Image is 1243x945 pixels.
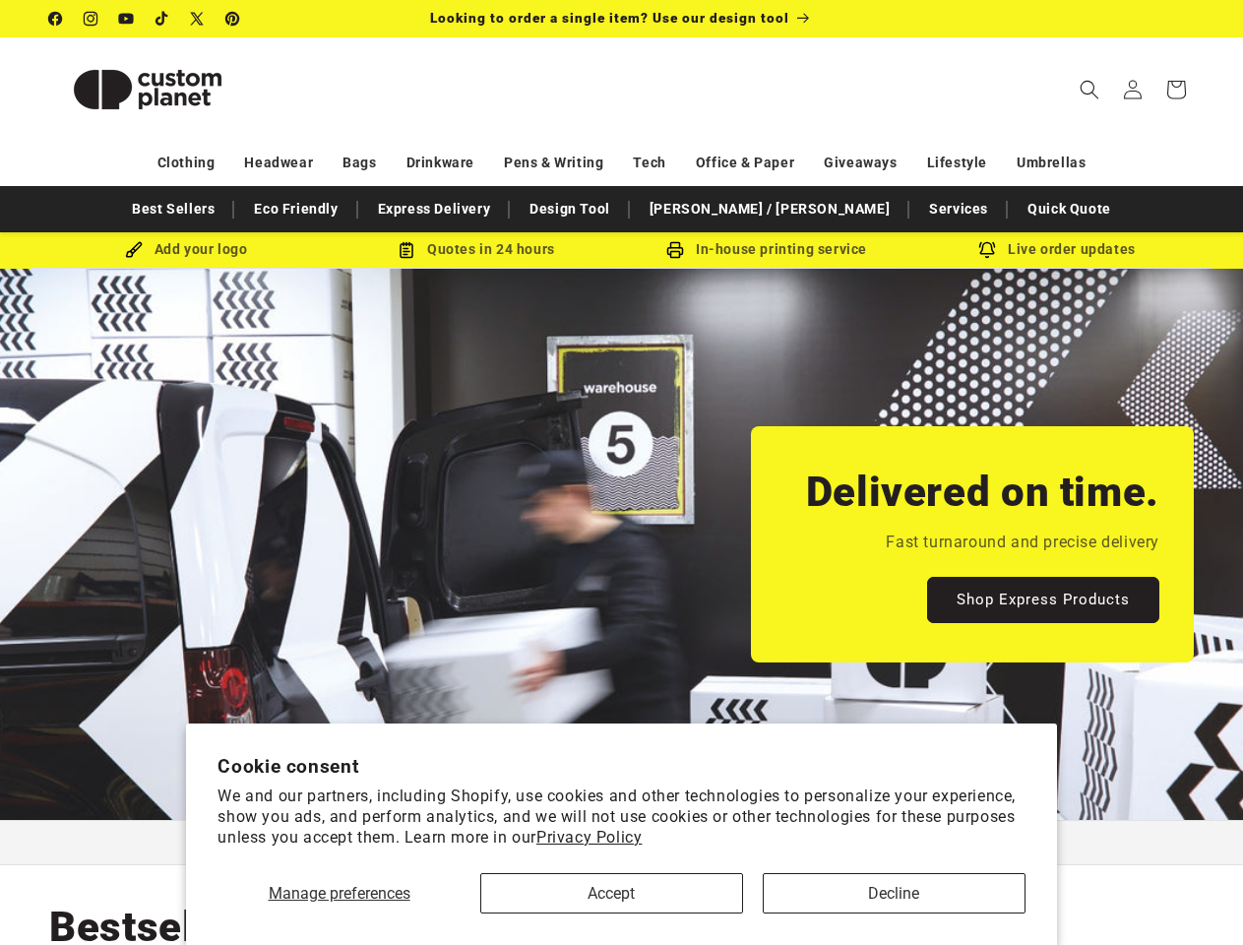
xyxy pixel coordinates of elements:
img: Brush Icon [125,241,143,259]
div: Add your logo [41,237,332,262]
img: Order updates [978,241,996,259]
a: Giveaways [824,146,897,180]
img: In-house printing [666,241,684,259]
a: Office & Paper [696,146,794,180]
a: Custom Planet [42,37,254,141]
p: Fast turnaround and precise delivery [886,529,1159,557]
a: Design Tool [520,192,620,226]
a: Lifestyle [927,146,987,180]
span: Looking to order a single item? Use our design tool [430,10,789,26]
summary: Search [1068,68,1111,111]
button: Decline [763,873,1025,913]
a: Headwear [244,146,313,180]
a: Best Sellers [122,192,224,226]
div: Live order updates [912,237,1203,262]
iframe: Chat Widget [914,732,1243,945]
a: Eco Friendly [244,192,347,226]
button: Manage preferences [218,873,460,913]
a: Shop Express Products [927,576,1159,622]
img: Order Updates Icon [398,241,415,259]
a: Pens & Writing [504,146,603,180]
a: Services [919,192,998,226]
div: Quotes in 24 hours [332,237,622,262]
img: Custom Planet [49,45,246,134]
button: Accept [480,873,743,913]
p: We and our partners, including Shopify, use cookies and other technologies to personalize your ex... [218,787,1025,848]
h2: Cookie consent [218,755,1025,778]
div: In-house printing service [622,237,912,262]
a: Clothing [157,146,216,180]
a: Privacy Policy [536,828,642,847]
h2: Delivered on time. [806,466,1159,519]
a: Tech [633,146,665,180]
a: Drinkware [406,146,474,180]
a: Umbrellas [1017,146,1086,180]
a: Quick Quote [1018,192,1121,226]
a: Bags [342,146,376,180]
span: Manage preferences [269,884,410,903]
a: [PERSON_NAME] / [PERSON_NAME] [640,192,900,226]
a: Express Delivery [368,192,501,226]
